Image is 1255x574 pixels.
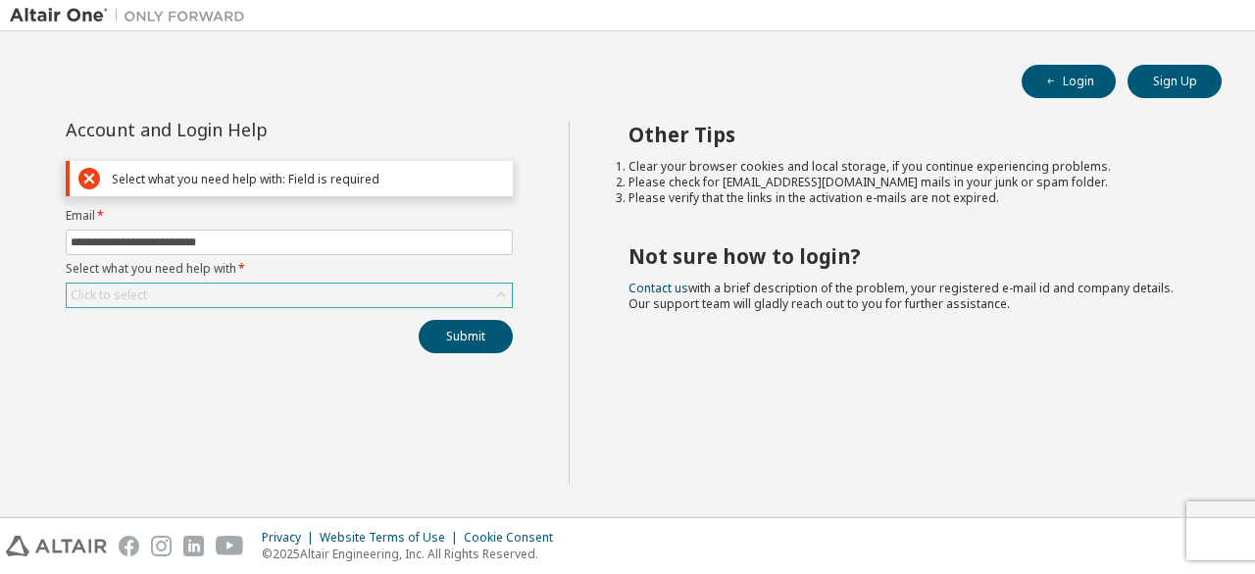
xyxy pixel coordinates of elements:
[628,280,1174,312] span: with a brief description of the problem, your registered e-mail id and company details. Our suppo...
[628,190,1187,206] li: Please verify that the links in the activation e-mails are not expired.
[628,159,1187,175] li: Clear your browser cookies and local storage, if you continue experiencing problems.
[66,122,424,137] div: Account and Login Help
[628,122,1187,147] h2: Other Tips
[1022,65,1116,98] button: Login
[419,320,513,353] button: Submit
[10,6,255,26] img: Altair One
[628,243,1187,269] h2: Not sure how to login?
[464,530,565,546] div: Cookie Consent
[71,287,147,303] div: Click to select
[151,536,172,556] img: instagram.svg
[628,175,1187,190] li: Please check for [EMAIL_ADDRESS][DOMAIN_NAME] mails in your junk or spam folder.
[320,530,464,546] div: Website Terms of Use
[183,536,204,556] img: linkedin.svg
[262,530,320,546] div: Privacy
[216,536,244,556] img: youtube.svg
[112,172,504,186] div: Select what you need help with: Field is required
[119,536,139,556] img: facebook.svg
[628,280,688,296] a: Contact us
[66,208,513,224] label: Email
[262,546,565,562] p: © 2025 Altair Engineering, Inc. All Rights Reserved.
[67,284,512,307] div: Click to select
[6,536,107,556] img: altair_logo.svg
[1128,65,1222,98] button: Sign Up
[66,261,513,277] label: Select what you need help with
